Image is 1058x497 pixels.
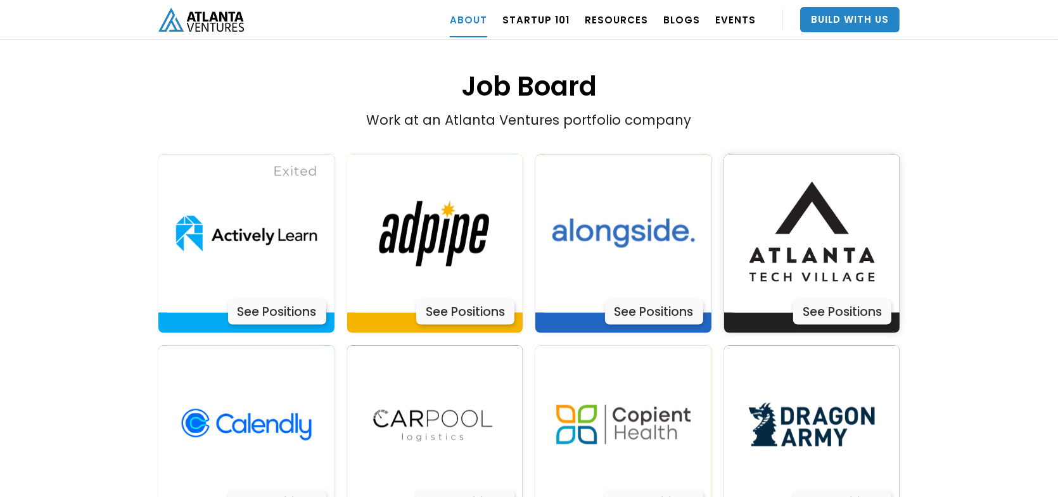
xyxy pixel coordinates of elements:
[605,299,703,325] div: See Positions
[450,2,487,37] a: ABOUT
[663,2,700,37] a: BLOGS
[724,154,900,333] a: Actively LearnSee Positions
[347,154,523,333] a: Actively LearnSee Positions
[416,299,514,325] div: See Positions
[228,299,326,325] div: See Positions
[355,154,514,313] img: Actively Learn
[585,2,648,37] a: RESOURCES
[535,154,711,333] a: Actively LearnSee Positions
[800,7,900,32] a: Build With Us
[793,299,891,325] div: See Positions
[732,154,891,313] img: Actively Learn
[158,154,335,333] a: Actively LearnSee Positions
[715,2,756,37] a: EVENTS
[502,2,570,37] a: Startup 101
[544,154,703,313] img: Actively Learn
[158,5,900,104] h1: Job Board
[167,154,326,313] img: Actively Learn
